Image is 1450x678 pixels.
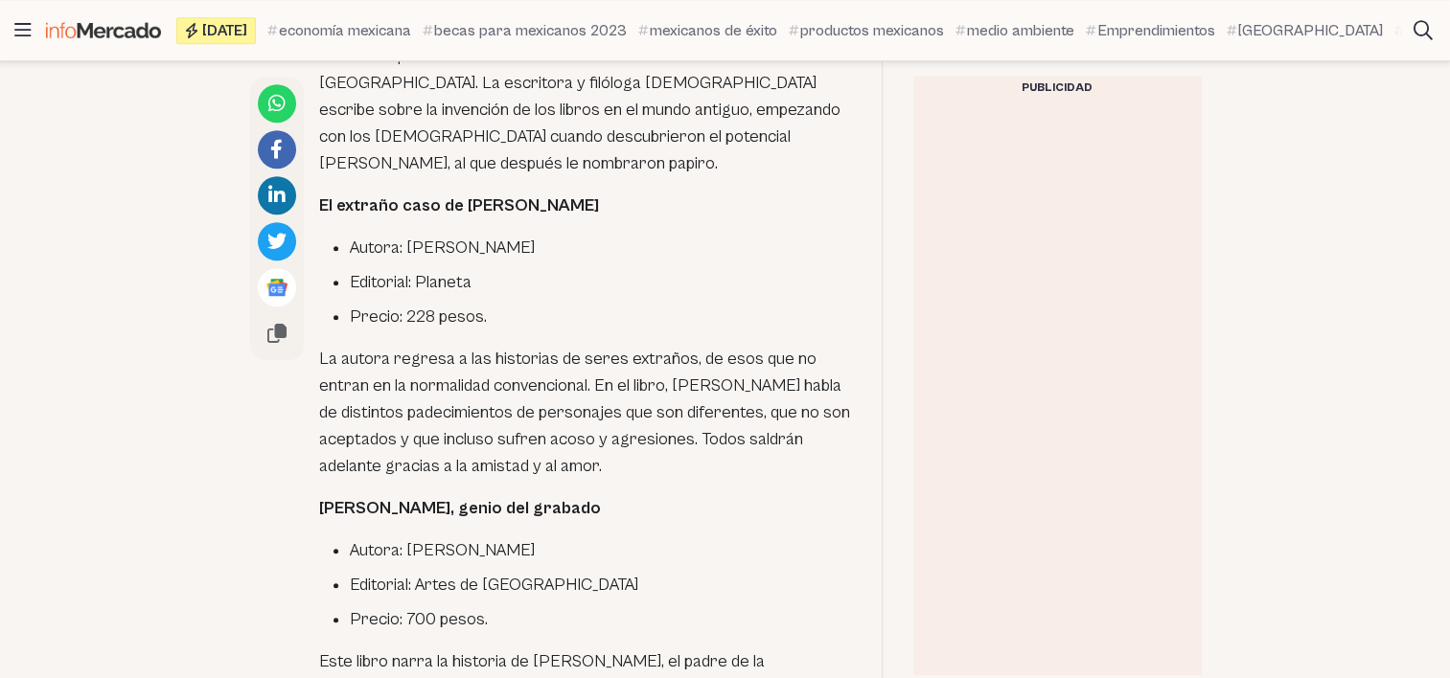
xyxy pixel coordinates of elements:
[789,19,944,42] a: productos mexicanos
[800,19,944,42] span: productos mexicanos
[913,77,1201,100] div: Publicidad
[350,269,851,296] li: Editorial: Planeta
[279,19,411,42] span: economía mexicana
[1097,19,1215,42] span: Emprendimientos
[967,19,1074,42] span: medio ambiente
[638,19,777,42] a: mexicanos de éxito
[319,498,601,518] strong: [PERSON_NAME], genio del grabado
[350,235,851,261] li: Autora: [PERSON_NAME]
[350,537,851,564] li: Autora: [PERSON_NAME]
[1227,19,1383,42] a: [GEOGRAPHIC_DATA]
[434,19,627,42] span: becas para mexicanos 2023
[350,572,851,599] li: Editorial: Artes de [GEOGRAPHIC_DATA]
[350,304,851,330] li: Precio: 228 pesos.
[319,195,599,215] strong: El extraño caso de [PERSON_NAME]
[265,276,288,299] img: Google News logo
[46,22,161,38] img: Infomercado México logo
[202,23,247,38] span: [DATE]
[350,606,851,633] li: Precio: 700 pesos.
[1238,19,1383,42] span: [GEOGRAPHIC_DATA]
[650,19,777,42] span: mexicanos de éxito
[955,19,1074,42] a: medio ambiente
[423,19,627,42] a: becas para mexicanos 2023
[319,346,851,480] p: La autora regresa a las historias de seres extraños, de esos que no entran en la normalidad conve...
[1086,19,1215,42] a: Emprendimientos
[267,19,411,42] a: economía mexicana
[319,43,851,177] p: Este libro que se ha convertido en uno de los más vendidos en [GEOGRAPHIC_DATA]. La escritora y f...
